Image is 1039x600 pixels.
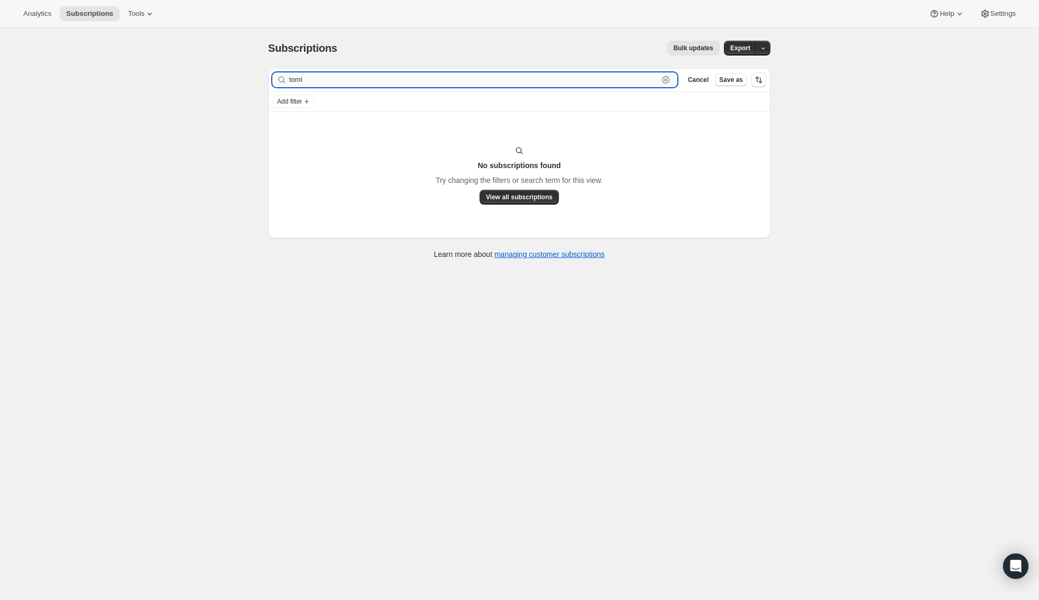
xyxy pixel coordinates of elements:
[486,193,553,201] span: View all subscriptions
[724,41,757,56] button: Export
[660,75,671,85] button: Clear
[730,44,750,52] span: Export
[436,175,603,186] p: Try changing the filters or search term for this view.
[272,95,315,108] button: Add filter
[923,6,971,21] button: Help
[719,76,743,84] span: Save as
[122,6,161,21] button: Tools
[494,250,605,259] a: managing customer subscriptions
[434,249,605,260] p: Learn more about
[688,76,709,84] span: Cancel
[480,190,559,205] button: View all subscriptions
[990,10,1016,18] span: Settings
[60,6,119,21] button: Subscriptions
[23,10,51,18] span: Analytics
[940,10,954,18] span: Help
[973,6,1022,21] button: Settings
[268,42,337,54] span: Subscriptions
[674,44,713,52] span: Bulk updates
[684,73,713,86] button: Cancel
[128,10,144,18] span: Tools
[277,97,302,106] span: Add filter
[66,10,113,18] span: Subscriptions
[289,72,658,87] input: Filter subscribers
[1003,553,1028,579] div: Open Intercom Messenger
[751,72,766,87] button: Sort the results
[667,41,720,56] button: Bulk updates
[477,160,560,171] h3: No subscriptions found
[17,6,58,21] button: Analytics
[715,73,747,86] button: Save as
